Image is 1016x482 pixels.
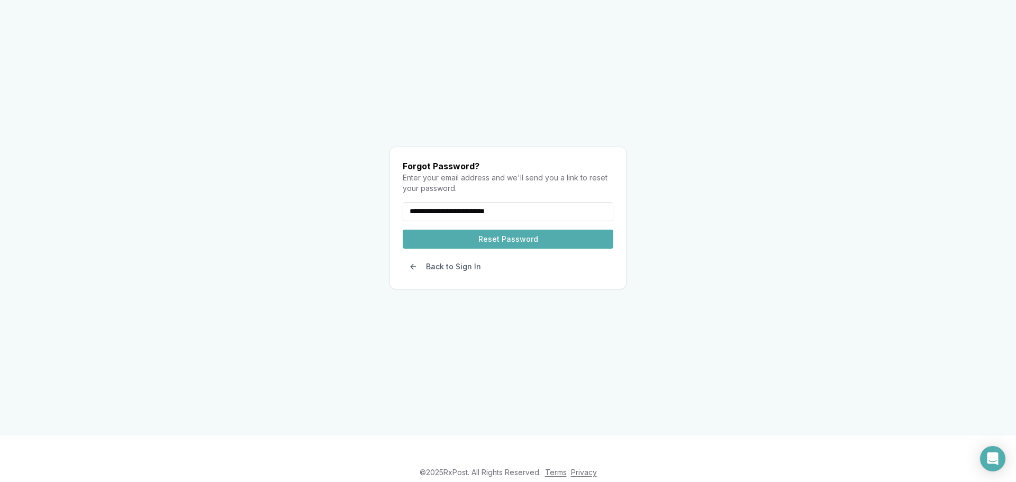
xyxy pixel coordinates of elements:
[403,262,487,273] a: Back to Sign In
[571,468,597,477] a: Privacy
[403,257,487,276] button: Back to Sign In
[980,446,1005,471] div: Open Intercom Messenger
[403,160,613,172] h1: Forgot Password?
[403,230,613,249] button: Reset Password
[403,172,613,194] p: Enter your email address and we'll send you a link to reset your password.
[545,468,567,477] a: Terms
